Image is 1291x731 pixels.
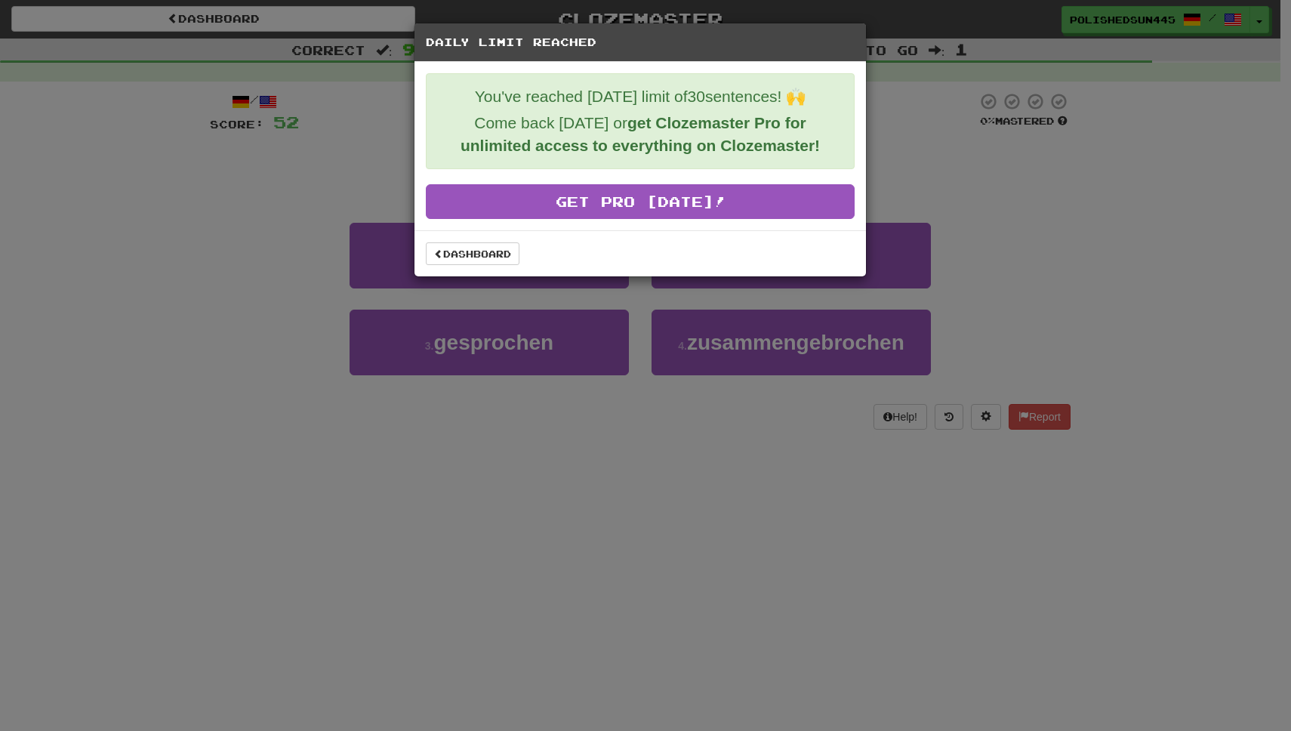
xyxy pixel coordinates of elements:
a: Get Pro [DATE]! [426,184,855,219]
h5: Daily Limit Reached [426,35,855,50]
strong: get Clozemaster Pro for unlimited access to everything on Clozemaster! [461,114,820,154]
p: You've reached [DATE] limit of 30 sentences! 🙌 [438,85,843,108]
a: Dashboard [426,242,519,265]
p: Come back [DATE] or [438,112,843,157]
